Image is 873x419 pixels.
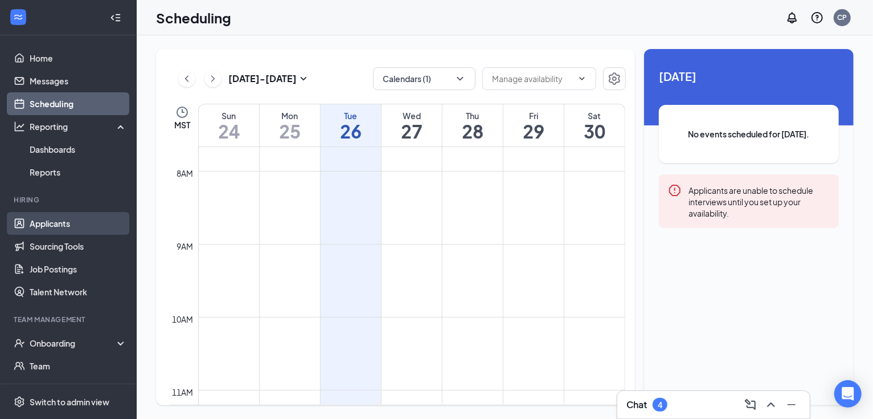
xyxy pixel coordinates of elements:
[175,167,196,180] div: 8am
[14,396,25,408] svg: Settings
[170,386,196,398] div: 11am
[762,396,780,414] button: ChevronUp
[785,398,798,412] svg: Minimize
[454,73,466,84] svg: ChevronDown
[30,280,127,303] a: Talent Network
[608,72,621,86] svg: Settings
[688,184,830,219] div: Applicants are unable to schedule interviews until you set up your availability.
[178,70,195,87] button: ChevronLeft
[30,161,127,184] a: Reports
[175,105,189,119] svg: Clock
[175,240,196,253] div: 9am
[442,110,503,121] div: Thu
[782,396,801,414] button: Minimize
[174,119,190,131] span: MST
[199,110,259,121] div: Sun
[30,212,127,235] a: Applicants
[260,121,320,141] h1: 25
[577,74,587,83] svg: ChevronDown
[785,11,799,25] svg: Notifications
[834,380,862,408] div: Open Intercom Messenger
[626,398,647,411] h3: Chat
[658,400,662,410] div: 4
[228,72,297,85] h3: [DATE] - [DATE]
[442,104,503,147] a: August 28, 2025
[503,104,564,147] a: August 29, 2025
[199,104,259,147] a: August 24, 2025
[156,8,231,27] h1: Scheduling
[14,121,25,132] svg: Analysis
[14,195,125,205] div: Hiring
[260,110,320,121] div: Mon
[503,110,564,121] div: Fri
[181,72,192,86] svg: ChevronLeft
[321,110,381,121] div: Tue
[14,315,125,324] div: Team Management
[373,67,476,90] button: Calendars (1)ChevronDown
[321,104,381,147] a: August 26, 2025
[492,72,573,85] input: Manage availability
[668,184,682,197] svg: Error
[442,121,503,141] h1: 28
[30,70,127,92] a: Messages
[810,11,824,25] svg: QuestionInfo
[564,110,625,121] div: Sat
[170,313,196,326] div: 10am
[744,398,757,412] svg: ComposeMessage
[603,67,626,90] button: Settings
[682,128,816,140] span: No events scheduled for [DATE].
[30,377,127,400] a: DocumentsCrown
[260,104,320,147] a: August 25, 2025
[110,12,121,23] svg: Collapse
[382,104,442,147] a: August 27, 2025
[30,92,127,115] a: Scheduling
[30,235,127,258] a: Sourcing Tools
[838,13,847,22] div: CP
[13,11,24,23] svg: WorkstreamLogo
[30,396,109,408] div: Switch to admin view
[297,72,310,86] svg: SmallChevronDown
[14,337,25,349] svg: UserCheck
[30,47,127,70] a: Home
[764,398,778,412] svg: ChevronUp
[741,396,760,414] button: ComposeMessage
[30,121,128,132] div: Reporting
[659,67,839,85] span: [DATE]
[503,121,564,141] h1: 29
[382,121,442,141] h1: 27
[30,355,127,377] a: Team
[30,138,127,161] a: Dashboards
[30,337,117,349] div: Onboarding
[199,121,259,141] h1: 24
[564,104,625,147] a: August 30, 2025
[564,121,625,141] h1: 30
[207,72,219,86] svg: ChevronRight
[30,258,127,280] a: Job Postings
[321,121,381,141] h1: 26
[204,70,222,87] button: ChevronRight
[382,110,442,121] div: Wed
